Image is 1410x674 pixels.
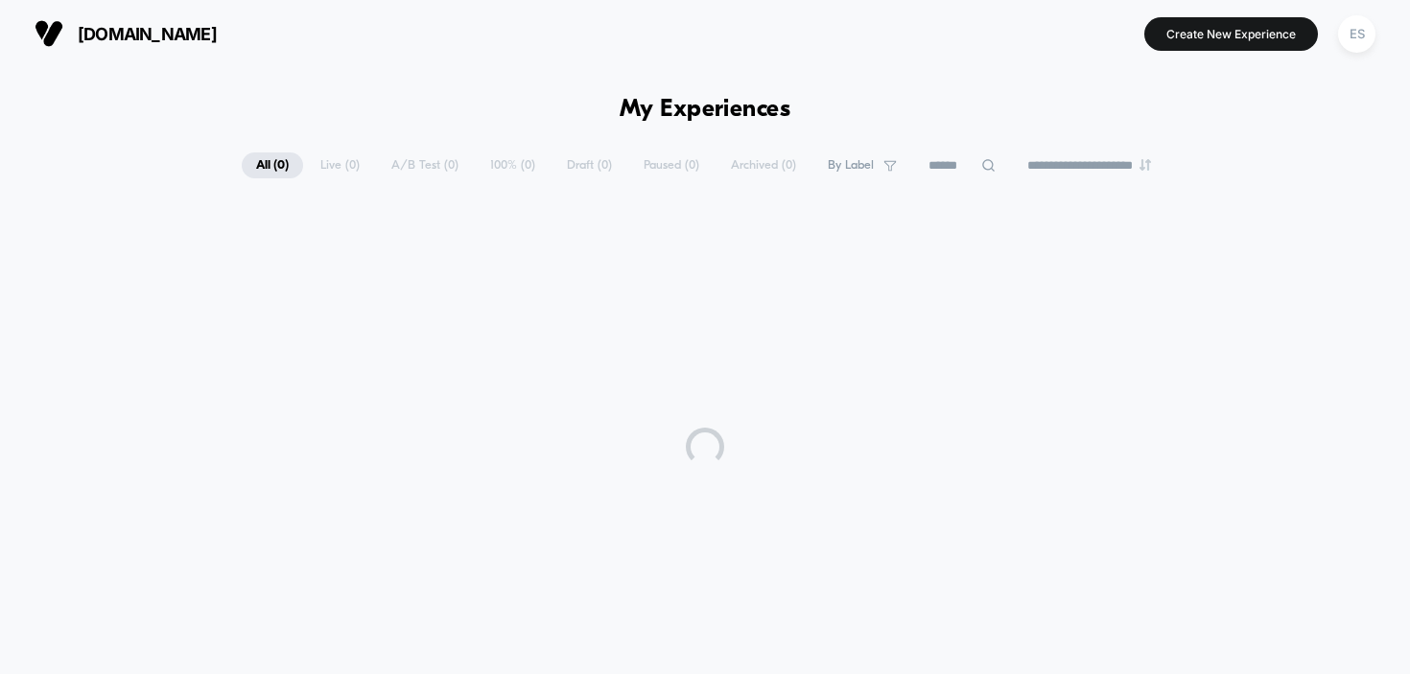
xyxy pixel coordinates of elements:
span: All ( 0 ) [242,152,303,178]
div: ES [1338,15,1375,53]
button: [DOMAIN_NAME] [29,18,223,49]
button: ES [1332,14,1381,54]
h1: My Experiences [620,96,791,124]
img: end [1140,159,1151,171]
img: Visually logo [35,19,63,48]
button: Create New Experience [1144,17,1318,51]
span: [DOMAIN_NAME] [78,24,217,44]
span: By Label [828,158,874,173]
